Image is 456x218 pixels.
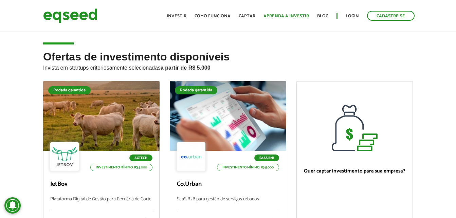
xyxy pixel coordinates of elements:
p: Co.Urban [177,181,279,188]
p: Agtech [129,155,152,161]
a: Captar [239,14,255,18]
a: Cadastre-se [367,11,415,21]
p: Plataforma Digital de Gestão para Pecuária de Corte [50,197,152,211]
a: Investir [167,14,186,18]
h2: Ofertas de investimento disponíveis [43,51,413,81]
a: Login [346,14,359,18]
a: Aprenda a investir [263,14,309,18]
p: SaaS B2B [254,155,279,161]
div: Rodada garantida [48,86,91,94]
a: Como funciona [195,14,231,18]
p: Quer captar investimento para sua empresa? [304,168,406,174]
p: Investimento mínimo: R$ 5.000 [90,164,152,171]
p: Investimento mínimo: R$ 5.000 [217,164,279,171]
div: Rodada garantida [175,86,217,94]
p: SaaS B2B para gestão de serviços urbanos [177,197,279,211]
p: JetBov [50,181,152,188]
strong: a partir de R$ 5.000 [161,65,211,71]
a: Blog [317,14,328,18]
p: Invista em startups criteriosamente selecionadas [43,63,413,71]
img: EqSeed [43,7,97,25]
